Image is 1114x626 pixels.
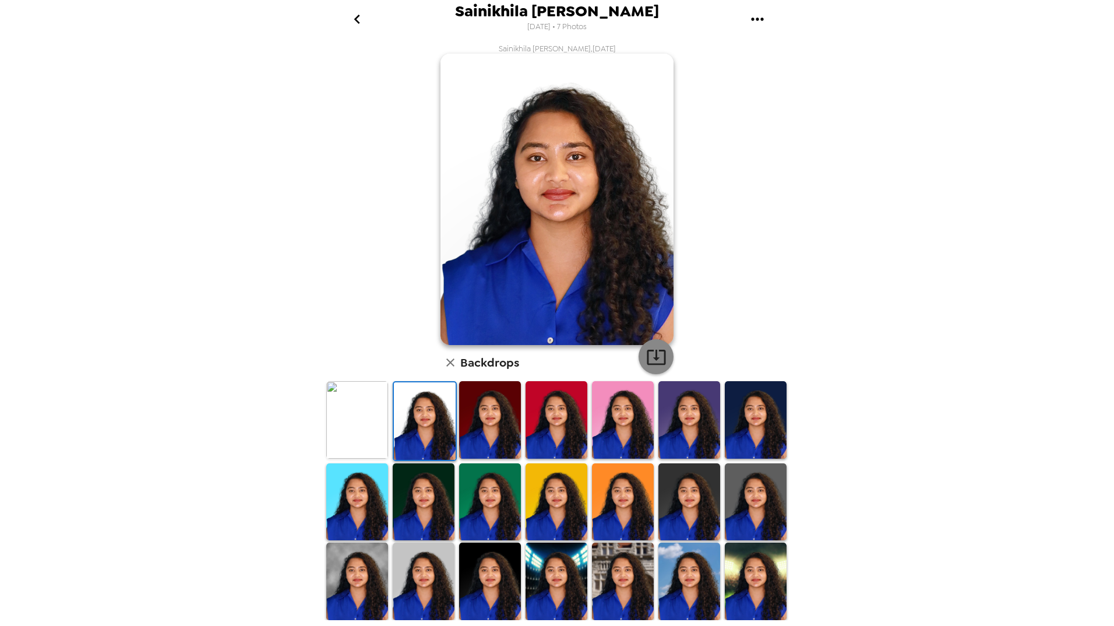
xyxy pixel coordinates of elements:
[527,19,587,35] span: [DATE] • 7 Photos
[460,353,519,372] h6: Backdrops
[455,3,659,19] span: Sainikhila [PERSON_NAME]
[326,381,388,459] img: Original
[440,54,674,345] img: user
[499,44,616,54] span: Sainikhila [PERSON_NAME] , [DATE]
